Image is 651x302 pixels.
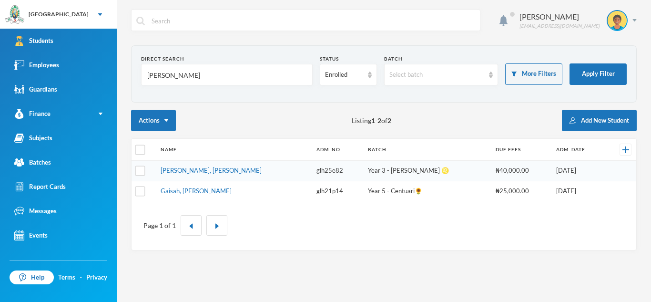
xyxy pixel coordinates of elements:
[551,181,606,201] td: [DATE]
[363,161,491,181] td: Year 3 - [PERSON_NAME] ♌️
[519,11,600,22] div: [PERSON_NAME]
[14,182,66,192] div: Report Cards
[352,115,391,125] span: Listing - of
[320,55,377,62] div: Status
[312,181,363,201] td: glh21p14
[29,10,89,19] div: [GEOGRAPHIC_DATA]
[491,181,551,201] td: ₦25,000.00
[491,139,551,161] th: Due Fees
[86,273,107,282] a: Privacy
[14,133,52,143] div: Subjects
[10,271,54,285] a: Help
[371,116,375,125] b: 1
[151,10,475,31] input: Search
[384,55,498,62] div: Batch
[551,161,606,181] td: [DATE]
[14,84,57,94] div: Guardians
[387,116,391,125] b: 2
[363,139,491,161] th: Batch
[14,206,57,216] div: Messages
[141,55,313,62] div: Direct Search
[146,64,307,86] input: Name, Admin No, Phone number, Email Address
[58,273,75,282] a: Terms
[519,22,600,30] div: [EMAIL_ADDRESS][DOMAIN_NAME]
[136,17,145,25] img: search
[312,139,363,161] th: Adm. No.
[14,230,48,240] div: Events
[14,109,51,119] div: Finance
[14,60,59,70] div: Employees
[622,146,629,153] img: +
[14,157,51,167] div: Batches
[562,110,637,131] button: Add New Student
[161,187,232,195] a: Gaisah, [PERSON_NAME]
[131,110,176,131] button: Actions
[608,11,627,30] img: STUDENT
[551,139,606,161] th: Adm. Date
[363,181,491,201] td: Year 5 - Centuari🌻
[491,161,551,181] td: ₦40,000.00
[143,220,176,230] div: Page 1 of 1
[325,70,363,80] div: Enrolled
[312,161,363,181] td: glh25e82
[570,63,627,85] button: Apply Filter
[389,70,485,80] div: Select batch
[5,5,24,24] img: logo
[14,36,53,46] div: Students
[505,63,562,85] button: More Filters
[377,116,381,125] b: 2
[80,273,82,282] div: ·
[156,139,312,161] th: Name
[161,167,262,174] a: [PERSON_NAME], [PERSON_NAME]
